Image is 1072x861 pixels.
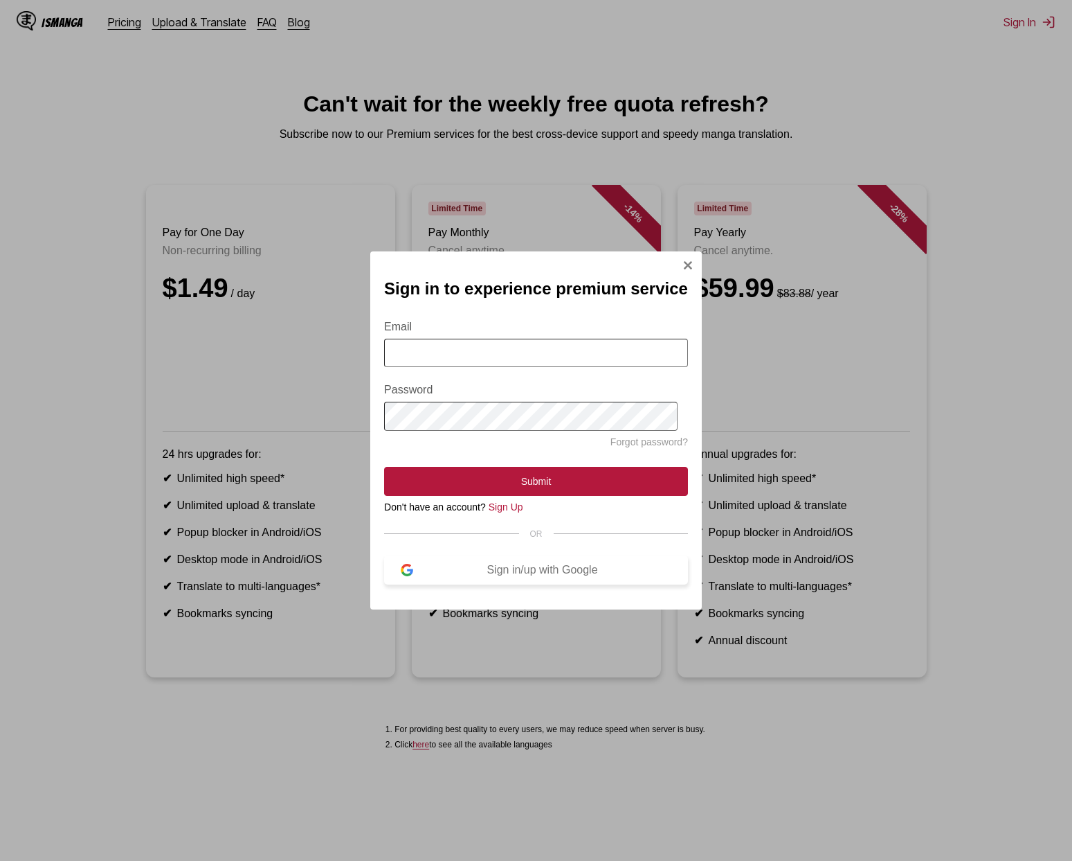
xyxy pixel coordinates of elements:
[384,501,688,513] div: Don't have an account?
[489,501,523,513] a: Sign Up
[610,436,688,447] a: Forgot password?
[384,467,688,496] button: Submit
[682,260,693,271] img: Close
[384,529,688,539] div: OR
[384,279,688,299] h2: Sign in to experience premium service
[384,321,688,333] label: Email
[401,564,413,576] img: google-logo
[384,556,688,585] button: Sign in/up with Google
[384,384,688,396] label: Password
[413,564,671,576] div: Sign in/up with Google
[370,251,702,610] div: Sign In Modal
